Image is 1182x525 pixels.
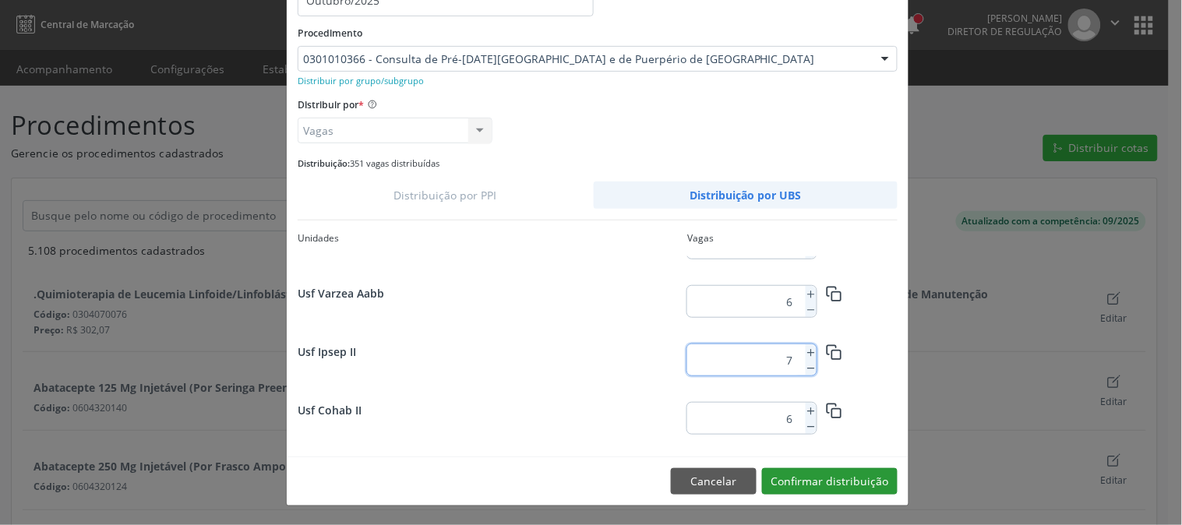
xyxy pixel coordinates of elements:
[298,75,424,86] small: Distribuir por grupo/subgrupo
[364,93,378,110] ion-icon: help circle outline
[303,51,866,67] span: 0301010366 - Consulta de Pré-[DATE][GEOGRAPHIC_DATA] e de Puerpério de [GEOGRAPHIC_DATA]
[298,402,687,418] div: Usf Cohab II
[298,285,687,301] div: Usf Varzea Aabb
[298,72,424,87] a: Distribuir por grupo/subgrupo
[762,468,898,495] button: Confirmar distribuição
[298,157,350,169] span: Distribuição:
[298,22,362,46] label: Procedimento
[298,157,439,169] small: 351 vagas distribuídas
[298,344,687,360] div: Usf Ipsep II
[298,231,687,245] div: Unidades
[594,181,898,209] a: Distribuição por UBS
[298,181,594,209] a: Distribuição por PPI
[671,468,757,495] button: Cancelar
[298,93,364,118] label: Distribuir por
[687,231,714,245] div: Vagas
